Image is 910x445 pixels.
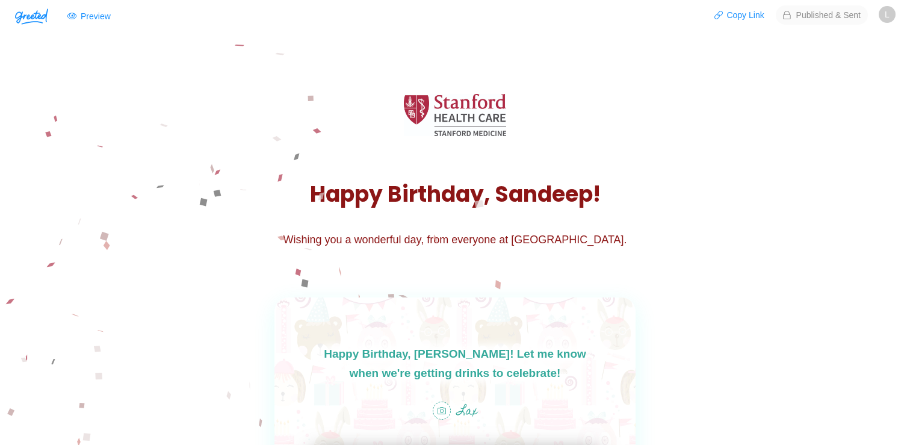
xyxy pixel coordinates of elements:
[404,94,506,137] img: Greeted
[714,5,764,25] button: Copy Link
[67,7,111,26] button: Preview
[885,6,890,23] span: L
[274,232,636,247] div: Wishing you a wonderful day, from everyone at [GEOGRAPHIC_DATA].
[458,400,477,423] span: Lax
[15,8,48,25] img: Greeted
[776,5,868,25] span: Published & Sent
